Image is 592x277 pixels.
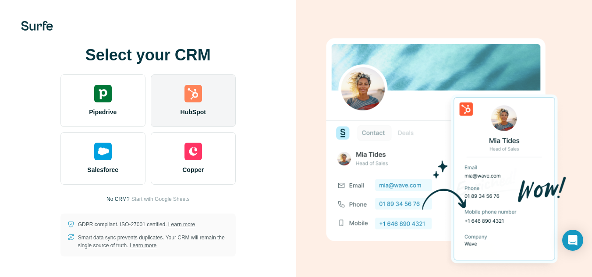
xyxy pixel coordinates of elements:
img: salesforce's logo [94,143,112,160]
span: Pipedrive [89,108,117,116]
img: copper's logo [184,143,202,160]
h1: Select your CRM [60,46,236,64]
span: Salesforce [87,165,118,174]
div: Open Intercom Messenger [562,230,583,251]
p: GDPR compliant. ISO-27001 certified. [78,221,195,228]
span: Copper [182,165,204,174]
p: No CRM? [106,195,130,203]
a: Learn more [168,221,195,228]
img: pipedrive's logo [94,85,112,102]
button: Start with Google Sheets [131,195,190,203]
img: hubspot's logo [184,85,202,102]
a: Learn more [130,242,156,249]
p: Smart data sync prevents duplicates. Your CRM will remain the single source of truth. [78,234,229,249]
span: HubSpot [181,108,206,116]
img: Surfe's logo [21,21,53,31]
